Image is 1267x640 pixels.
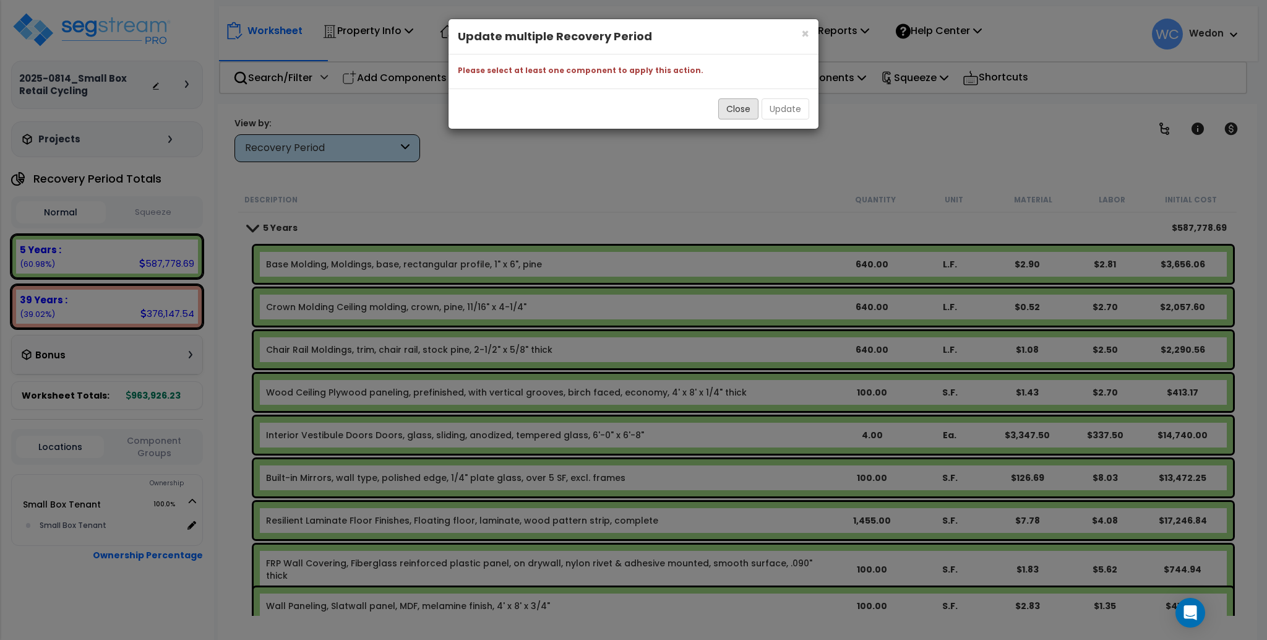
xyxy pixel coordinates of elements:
[458,66,703,76] small: Please select at least one component to apply this action.
[762,98,809,119] button: Update
[718,98,758,119] button: Close
[801,25,809,43] span: ×
[1175,598,1205,628] div: Open Intercom Messenger
[458,28,652,44] b: Update multiple Recovery Period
